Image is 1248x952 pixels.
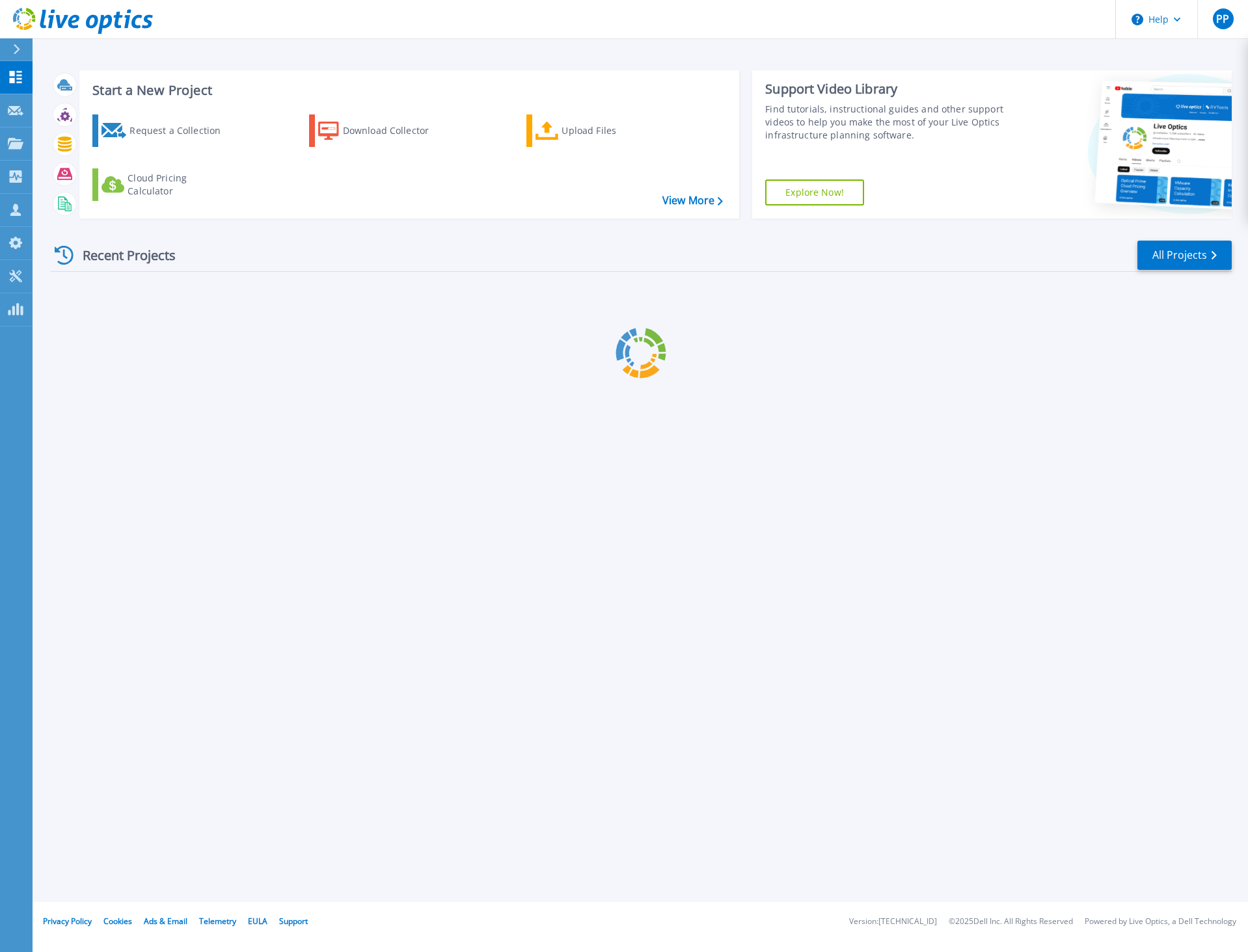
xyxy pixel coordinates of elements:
div: Cloud Pricing Calculator [128,172,232,198]
a: Cookies [103,916,132,927]
a: Upload Files [526,114,671,147]
a: EULA [248,916,267,927]
a: Telemetry [199,916,236,927]
div: Request a Collection [129,118,234,144]
li: Version: [TECHNICAL_ID] [849,918,937,926]
a: Download Collector [309,114,454,147]
a: All Projects [1137,241,1232,270]
h3: Start a New Project [92,83,722,98]
a: View More [662,194,723,207]
span: PP [1216,14,1229,24]
div: Support Video Library [765,81,1010,98]
div: Download Collector [343,118,447,144]
a: Cloud Pricing Calculator [92,168,237,201]
div: Recent Projects [50,239,193,271]
a: Explore Now! [765,179,864,205]
a: Ads & Email [144,916,187,927]
div: Upload Files [562,118,666,144]
li: Powered by Live Optics, a Dell Technology [1085,918,1236,926]
a: Request a Collection [92,114,237,147]
a: Support [279,916,308,927]
div: Find tutorials, instructional guides and other support videos to help you make the most of your L... [765,103,1010,142]
li: © 2025 Dell Inc. All Rights Reserved [949,918,1073,926]
a: Privacy Policy [43,916,92,927]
